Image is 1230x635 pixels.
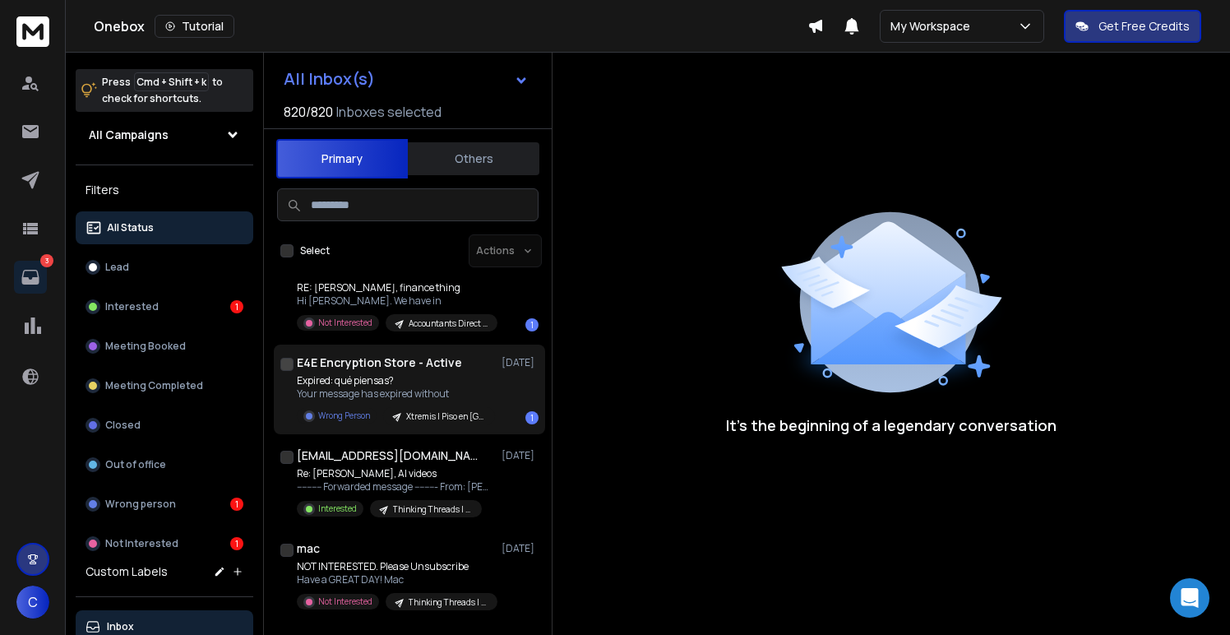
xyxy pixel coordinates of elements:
[76,527,253,560] button: Not Interested1
[890,18,977,35] p: My Workspace
[284,102,333,122] span: 820 / 820
[1064,10,1201,43] button: Get Free Credits
[408,141,539,177] button: Others
[76,290,253,323] button: Interested1
[409,317,488,330] p: Accountants Direct #1 | AI
[89,127,169,143] h1: All Campaigns
[86,563,168,580] h3: Custom Labels
[16,586,49,619] button: C
[502,449,539,462] p: [DATE]
[40,254,53,267] p: 3
[76,330,253,363] button: Meeting Booked
[1098,18,1190,35] p: Get Free Credits
[318,503,357,515] p: Interested
[525,318,539,331] div: 1
[155,15,234,38] button: Tutorial
[271,63,542,95] button: All Inbox(s)
[284,71,375,87] h1: All Inbox(s)
[134,72,209,91] span: Cmd + Shift + k
[14,261,47,294] a: 3
[318,596,372,608] p: Not Interested
[76,211,253,244] button: All Status
[406,410,485,423] p: Xtremis | Piso en [GEOGRAPHIC_DATA] #1 | [GEOGRAPHIC_DATA]
[105,340,186,353] p: Meeting Booked
[297,480,494,494] p: ---------- Forwarded message --------- From: [PERSON_NAME]
[1170,578,1209,618] div: Open Intercom Messenger
[230,537,243,550] div: 1
[726,414,1057,437] p: It’s the beginning of a legendary conversation
[297,560,494,573] p: NOT INTERESTED. Please Unsubscribe
[300,244,330,257] label: Select
[276,139,408,178] button: Primary
[409,596,488,609] p: Thinking Threads | AI Video | #1 | [GEOGRAPHIC_DATA]
[76,409,253,442] button: Closed
[76,251,253,284] button: Lead
[297,447,478,464] h1: [EMAIL_ADDRESS][DOMAIN_NAME]
[318,317,372,329] p: Not Interested
[76,178,253,202] h3: Filters
[107,221,154,234] p: All Status
[105,537,178,550] p: Not Interested
[94,15,807,38] div: Onebox
[297,573,494,586] p: Have a GREAT DAY! Mac
[502,356,539,369] p: [DATE]
[297,540,320,557] h1: mac
[336,102,442,122] h3: Inboxes selected
[76,118,253,151] button: All Campaigns
[107,620,134,633] p: Inbox
[525,411,539,424] div: 1
[105,498,176,511] p: Wrong person
[297,387,494,401] p: Your message has expired without
[230,300,243,313] div: 1
[393,503,472,516] p: Thinking Threads | AI Video | #1 | [GEOGRAPHIC_DATA]
[297,355,462,371] h1: E4E Encryption Store - Active
[297,467,494,480] p: Re: [PERSON_NAME], AI videos
[105,419,141,432] p: Closed
[102,74,223,107] p: Press to check for shortcuts.
[297,294,494,308] p: Hi [PERSON_NAME]. We have in
[105,261,129,274] p: Lead
[105,379,203,392] p: Meeting Completed
[105,458,166,471] p: Out of office
[230,498,243,511] div: 1
[105,300,159,313] p: Interested
[76,448,253,481] button: Out of office
[502,542,539,555] p: [DATE]
[297,374,494,387] p: Expired: qué piensas?
[76,488,253,521] button: Wrong person1
[318,410,370,422] p: Wrong Person
[76,369,253,402] button: Meeting Completed
[297,281,494,294] p: RE: [PERSON_NAME], finance thing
